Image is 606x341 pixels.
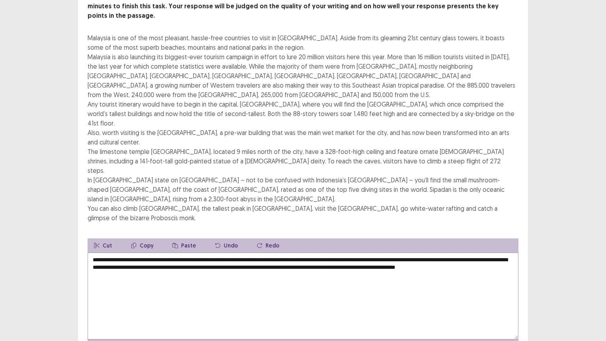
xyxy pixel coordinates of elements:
button: Redo [251,238,286,253]
div: Malaysia is one of the most pleasant, hassle-free countries to visit in [GEOGRAPHIC_DATA]. Aside ... [88,33,518,223]
button: Copy [125,238,160,253]
button: Cut [88,238,118,253]
button: Paste [166,238,202,253]
button: Undo [209,238,244,253]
